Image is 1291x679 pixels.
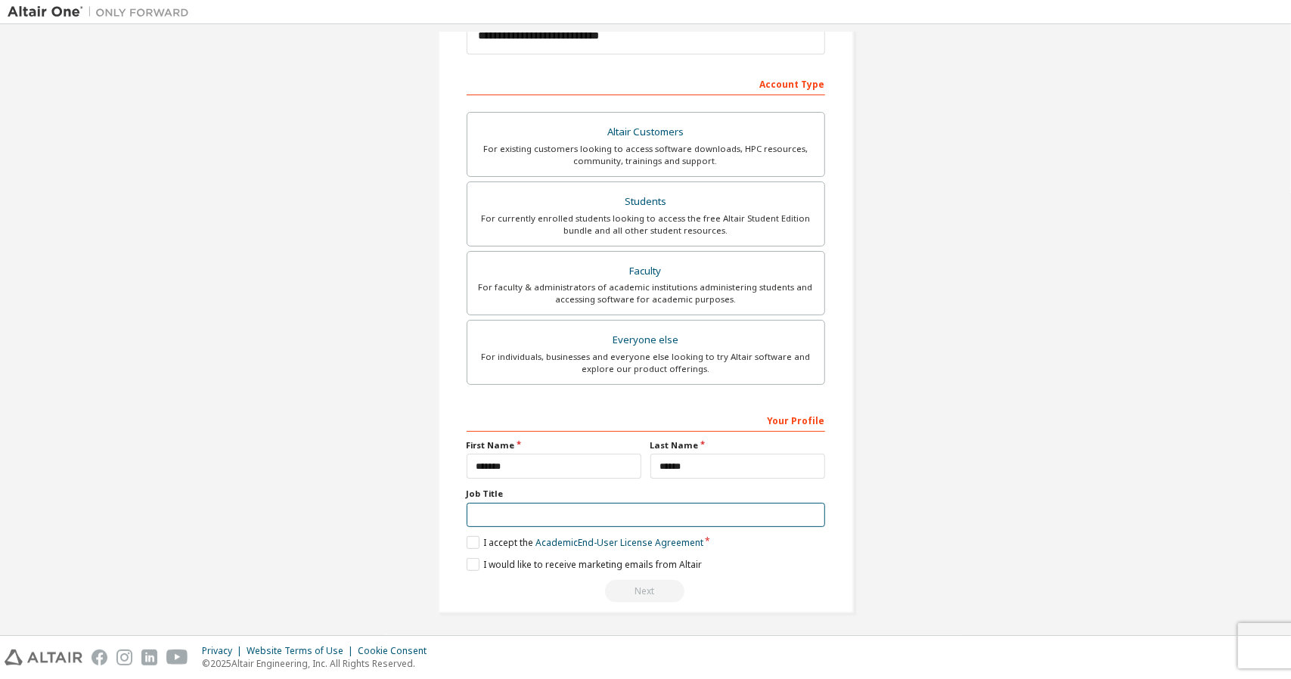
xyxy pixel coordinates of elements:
label: I accept the [467,536,703,549]
label: I would like to receive marketing emails from Altair [467,558,702,571]
div: Everyone else [476,330,815,351]
img: linkedin.svg [141,650,157,665]
div: For individuals, businesses and everyone else looking to try Altair software and explore our prod... [476,351,815,375]
img: instagram.svg [116,650,132,665]
div: Altair Customers [476,122,815,143]
div: Website Terms of Use [247,645,358,657]
div: Privacy [202,645,247,657]
label: First Name [467,439,641,451]
img: Altair One [8,5,197,20]
label: Last Name [650,439,825,451]
label: Job Title [467,488,825,500]
div: For faculty & administrators of academic institutions administering students and accessing softwa... [476,281,815,305]
div: For currently enrolled students looking to access the free Altair Student Edition bundle and all ... [476,212,815,237]
div: For existing customers looking to access software downloads, HPC resources, community, trainings ... [476,143,815,167]
img: altair_logo.svg [5,650,82,665]
div: Your Profile [467,408,825,432]
div: Account Type [467,71,825,95]
div: Read and acccept EULA to continue [467,580,825,603]
div: Faculty [476,261,815,282]
div: Students [476,191,815,212]
div: Cookie Consent [358,645,436,657]
a: Academic End-User License Agreement [535,536,703,549]
p: © 2025 Altair Engineering, Inc. All Rights Reserved. [202,657,436,670]
img: youtube.svg [166,650,188,665]
img: facebook.svg [92,650,107,665]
